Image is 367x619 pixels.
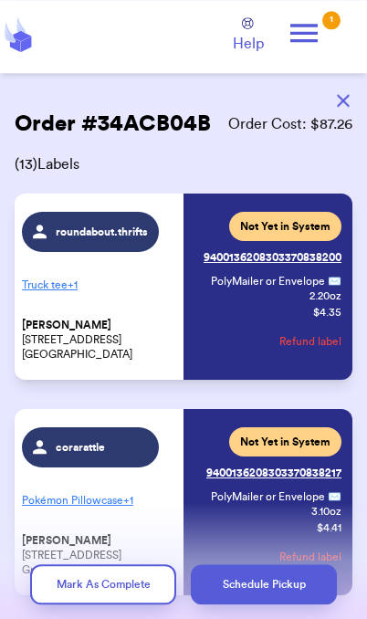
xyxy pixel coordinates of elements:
[22,270,174,299] p: Truck tee
[322,11,341,29] div: 1
[191,564,337,604] button: Schedule Pickup
[313,305,341,320] p: $ 4.35
[123,495,133,506] span: + 1
[317,520,341,535] p: $ 4.41
[15,110,211,139] h2: Order # 34ACB04B
[211,276,341,287] span: PolyMailer or Envelope ✉️
[233,33,264,55] span: Help
[22,533,174,577] p: [STREET_ADDRESS] Greeley, CO 80631
[56,225,148,239] span: roundabout.thrifts
[215,504,341,519] span: 3.10 oz
[22,486,174,515] p: Pokémon Pillowcase
[22,318,174,362] p: [STREET_ADDRESS] [GEOGRAPHIC_DATA]
[30,564,176,604] button: Mark As Complete
[233,17,264,55] a: Help
[240,219,330,234] span: Not Yet in System
[240,435,330,449] span: Not Yet in System
[206,458,341,488] a: 9400136208303370838217
[215,289,341,303] span: 2.20 oz
[56,440,105,455] span: corarattle
[228,113,352,135] span: Order Cost: $ 87.26
[279,321,341,362] button: Refund label
[279,537,341,577] button: Refund label
[68,279,78,290] span: + 1
[204,243,341,272] a: 9400136208303370838200
[15,153,352,175] span: ( 13 ) Labels
[22,319,111,332] span: [PERSON_NAME]
[22,534,111,548] span: [PERSON_NAME]
[211,491,341,502] span: PolyMailer or Envelope ✉️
